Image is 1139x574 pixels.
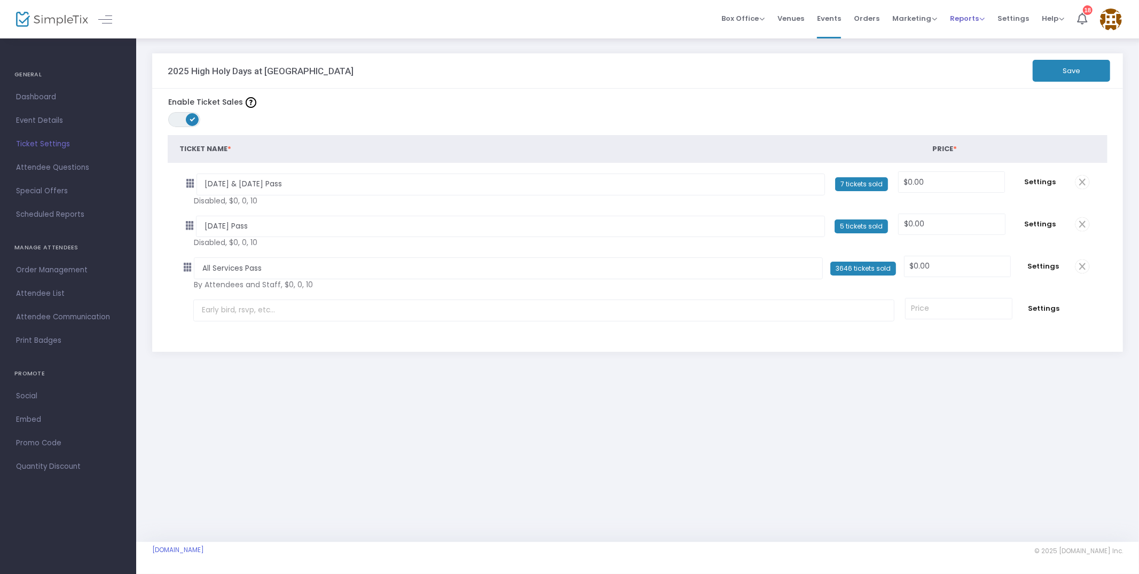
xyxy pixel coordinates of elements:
[16,436,120,450] span: Promo Code
[950,13,985,23] span: Reports
[906,298,1012,319] input: Price
[932,144,957,154] span: Price
[16,208,120,222] span: Scheduled Reports
[197,174,825,195] input: Early bird, rsvp, etc...
[899,172,1005,192] input: Price
[16,263,120,277] span: Order Management
[16,90,120,104] span: Dashboard
[193,300,894,321] input: Early bird, rsvp, etc...
[835,177,888,191] span: 7 tickets sold
[14,363,122,384] h4: PROMOTE
[830,262,896,276] span: 3646 tickets sold
[1033,60,1110,82] button: Save
[899,214,1005,234] input: Price
[16,287,120,301] span: Attendee List
[854,5,879,32] span: Orders
[194,257,822,279] input: Early bird, rsvp, etc...
[835,219,888,233] span: 5 tickets sold
[16,161,120,175] span: Attendee Questions
[152,546,204,554] a: [DOMAIN_NAME]
[16,460,120,474] span: Quantity Discount
[892,13,937,23] span: Marketing
[168,66,354,76] h3: 2025 High Holy Days at [GEOGRAPHIC_DATA]
[1042,13,1064,23] span: Help
[196,216,824,238] input: Early bird, rsvp, etc...
[1016,177,1064,187] span: Settings
[179,144,231,154] span: Ticket Name
[16,114,120,128] span: Event Details
[905,256,1011,277] input: Price
[194,195,747,207] span: Disabled, $0, 0, 10
[1023,303,1065,314] span: Settings
[194,237,747,248] span: Disabled, $0, 0, 10
[168,97,256,108] label: Enable Ticket Sales
[194,279,747,290] span: By Attendees and Staff, $0, 0, 10
[190,116,195,122] span: ON
[14,237,122,258] h4: MANAGE ATTENDEES
[16,137,120,151] span: Ticket Settings
[16,184,120,198] span: Special Offers
[246,97,256,108] img: question-mark
[16,413,120,427] span: Embed
[1083,5,1093,15] div: 18
[14,64,122,85] h4: GENERAL
[1022,261,1064,272] span: Settings
[721,13,765,23] span: Box Office
[16,310,120,324] span: Attendee Communication
[16,334,120,348] span: Print Badges
[777,5,804,32] span: Venues
[16,389,120,403] span: Social
[1034,547,1123,555] span: © 2025 [DOMAIN_NAME] Inc.
[997,5,1029,32] span: Settings
[817,5,841,32] span: Events
[1016,219,1065,230] span: Settings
